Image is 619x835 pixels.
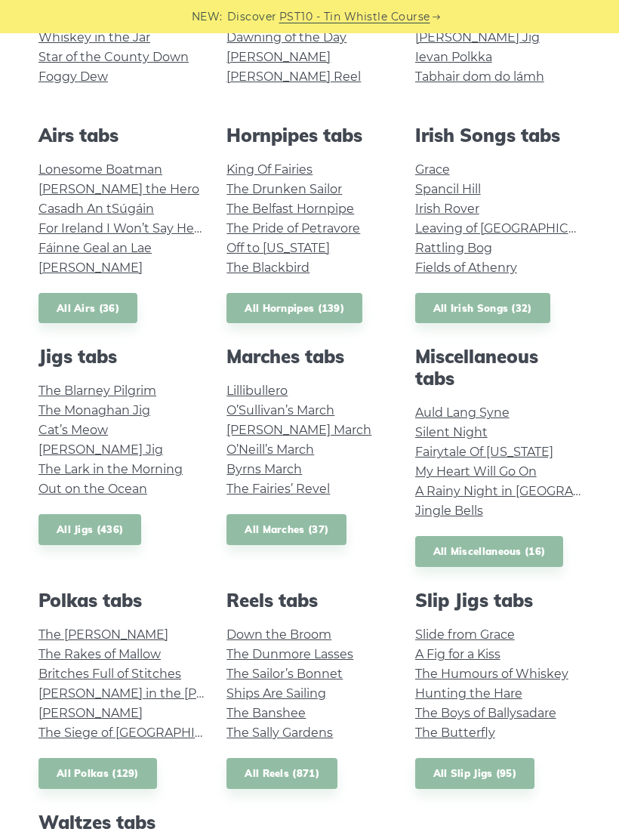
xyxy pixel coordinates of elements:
[38,812,204,833] h2: Waltzes tabs
[226,442,314,457] a: O’Neill’s March
[226,627,331,642] a: Down the Broom
[415,504,483,518] a: Jingle Bells
[226,462,302,476] a: Byrns March
[415,346,581,390] h2: Miscellaneous tabs
[226,260,309,275] a: The Blackbird
[227,8,277,26] span: Discover
[226,482,330,496] a: The Fairies’ Revel
[38,590,204,612] h2: Polkas tabs
[226,69,361,84] a: [PERSON_NAME] Reel
[38,482,147,496] a: Out on the Ocean
[226,423,371,437] a: [PERSON_NAME] March
[415,590,581,612] h2: Slip Jigs tabs
[415,50,492,64] a: Ievan Polkka
[38,50,189,64] a: Star of the County Down
[38,221,239,236] a: For Ireland I Won’t Say Her Name
[415,445,553,459] a: Fairytale Of [US_STATE]
[38,182,199,196] a: [PERSON_NAME] the Hero
[38,125,204,146] h2: Airs tabs
[226,758,337,789] a: All Reels (871)
[415,686,522,701] a: Hunting the Hare
[38,514,141,545] a: All Jigs (436)
[38,346,204,368] h2: Jigs tabs
[38,667,181,681] a: Britches Full of Stitches
[192,8,223,26] span: NEW:
[38,293,137,324] a: All Airs (36)
[226,221,360,236] a: The Pride of Petravore
[226,293,362,324] a: All Hornpipes (139)
[226,686,326,701] a: Ships Are Sailing
[415,69,544,84] a: Tabhair dom do lámh
[38,202,154,216] a: Casadh An tSúgáin
[38,627,168,642] a: The [PERSON_NAME]
[415,726,495,740] a: The Butterfly
[38,162,162,177] a: Lonesome Boatman
[226,647,353,661] a: The Dunmore Lasses
[38,403,150,417] a: The Monaghan Jig
[226,241,330,255] a: Off to [US_STATE]
[415,162,450,177] a: Grace
[415,647,500,661] a: A Fig for a Kiss
[226,50,331,64] a: [PERSON_NAME]
[226,162,313,177] a: King Of Fairies
[38,30,150,45] a: Whiskey in the Jar
[38,462,183,476] a: The Lark in the Morning
[226,706,306,720] a: The Banshee
[226,590,392,612] h2: Reels tabs
[38,686,288,701] a: [PERSON_NAME] in the [PERSON_NAME]
[415,425,488,439] a: Silent Night
[415,125,581,146] h2: Irish Songs tabs
[38,647,161,661] a: The Rakes of Mallow
[226,125,392,146] h2: Hornpipes tabs
[226,384,288,398] a: Lillibullero
[415,30,540,45] a: [PERSON_NAME] Jig
[226,30,346,45] a: Dawning of the Day
[38,423,108,437] a: Cat’s Meow
[226,667,343,681] a: The Sailor’s Bonnet
[38,706,143,720] a: [PERSON_NAME]
[38,241,152,255] a: Fáinne Geal an Lae
[226,726,333,740] a: The Sally Gardens
[415,464,537,479] a: My Heart Will Go On
[415,202,479,216] a: Irish Rover
[226,182,342,196] a: The Drunken Sailor
[38,442,163,457] a: [PERSON_NAME] Jig
[415,260,517,275] a: Fields of Athenry
[415,241,492,255] a: Rattling Bog
[415,536,564,567] a: All Miscellaneous (16)
[38,758,157,789] a: All Polkas (129)
[415,221,610,236] a: Leaving of [GEOGRAPHIC_DATA]
[226,202,354,216] a: The Belfast Hornpipe
[415,182,481,196] a: Spancil Hill
[38,260,143,275] a: [PERSON_NAME]
[226,514,346,545] a: All Marches (37)
[415,667,568,681] a: The Humours of Whiskey
[226,346,392,368] h2: Marches tabs
[415,293,550,324] a: All Irish Songs (32)
[415,758,534,789] a: All Slip Jigs (95)
[415,706,556,720] a: The Boys of Ballysadare
[415,627,515,642] a: Slide from Grace
[38,69,108,84] a: Foggy Dew
[279,8,430,26] a: PST10 - Tin Whistle Course
[226,403,334,417] a: O’Sullivan’s March
[38,384,156,398] a: The Blarney Pilgrim
[38,726,245,740] a: The Siege of [GEOGRAPHIC_DATA]
[415,405,510,420] a: Auld Lang Syne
